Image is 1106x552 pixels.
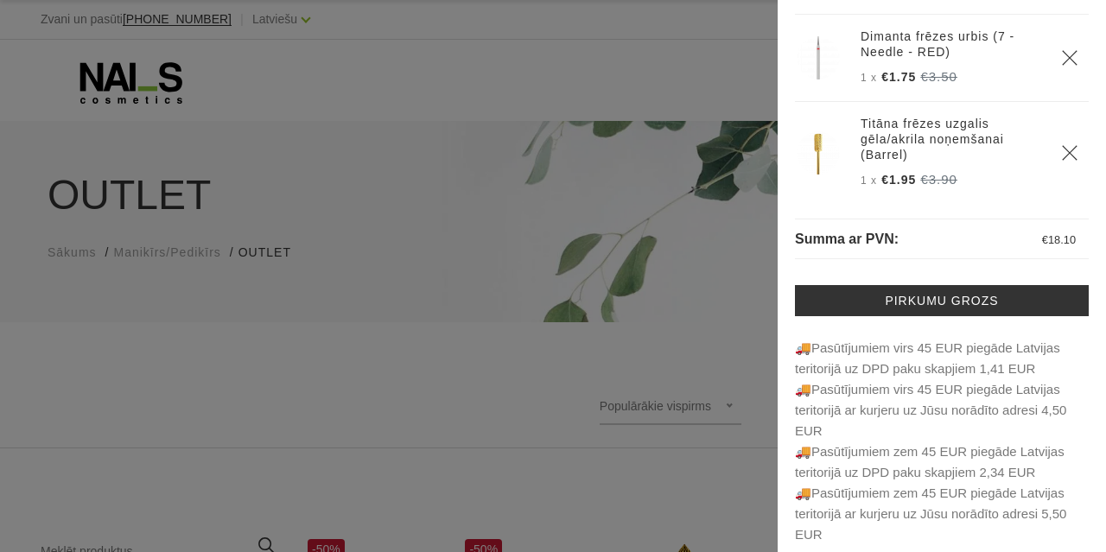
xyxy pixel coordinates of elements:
span: €1.75 [881,70,916,84]
a: Delete [1061,144,1078,162]
span: 1 x [861,72,877,84]
span: Summa ar PVN: [795,232,899,246]
s: €3.90 [920,172,957,187]
a: Titāna frēzes uzgalis gēla/akrila noņemšanai (Barrel) [861,116,1040,162]
span: € [1042,233,1048,246]
a: Dimanta frēzes urbis (7 - Needle - RED) [861,29,1040,60]
s: €3.50 [920,69,957,84]
a: Delete [1061,49,1078,67]
p: 🚚Pasūtījumiem virs 45 EUR piegāde Latvijas teritorijā uz DPD paku skapjiem 1,41 EUR 🚚Pasūtī... [795,338,1089,545]
a: Pirkumu grozs [795,285,1089,316]
span: 1 x [861,174,877,187]
span: €1.95 [881,173,916,187]
span: 18.10 [1048,233,1076,246]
